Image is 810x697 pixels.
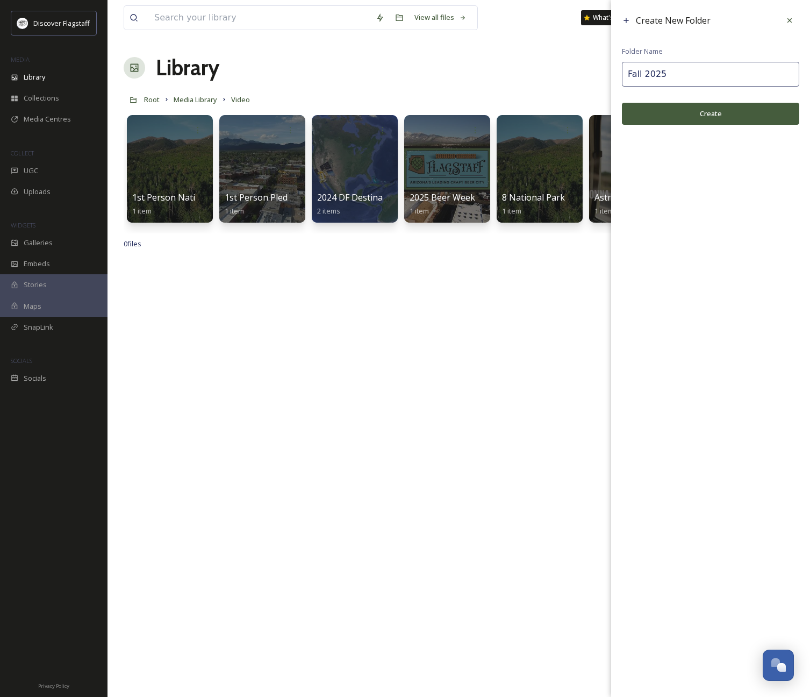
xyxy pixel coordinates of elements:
[317,193,424,216] a: 2024 DF Destination VIdeo2 items
[132,206,152,216] span: 1 item
[38,682,69,689] span: Privacy Policy
[11,221,35,229] span: WIDGETS
[231,95,250,104] span: Video
[763,650,794,681] button: Open Chat
[33,18,90,28] span: Discover Flagstaff
[225,193,354,216] a: 1st Person Pledge Wild no Snow1 item
[225,206,244,216] span: 1 item
[156,52,219,84] a: Library
[410,206,429,216] span: 1 item
[24,166,38,176] span: UGC
[594,206,614,216] span: 1 item
[24,114,71,124] span: Media Centres
[622,62,799,87] input: Name
[174,93,217,106] a: Media Library
[144,95,160,104] span: Root
[410,191,475,203] span: 2025 Beer Week
[622,46,663,56] span: Folder Name
[231,93,250,106] a: Video
[174,95,217,104] span: Media Library
[502,193,638,216] a: 8 National Parks and Monuments1 item
[149,6,370,30] input: Search your library
[24,238,53,248] span: Galleries
[11,357,32,365] span: SOCIALS
[317,191,424,203] span: 2024 DF Destination VIdeo
[409,7,472,28] a: View all files
[11,149,34,157] span: COLLECT
[622,103,799,125] button: Create
[24,301,41,311] span: Maps
[24,280,47,290] span: Stories
[225,191,354,203] span: 1st Person Pledge Wild no Snow
[11,55,30,63] span: MEDIA
[132,191,277,203] span: 1st Person National Parks No Snow
[317,206,340,216] span: 2 items
[17,18,28,29] img: Untitled%20design%20(1).png
[24,322,53,332] span: SnapLink
[581,10,635,25] a: What's New
[38,679,69,692] a: Privacy Policy
[410,193,475,216] a: 2025 Beer Week1 item
[144,93,160,106] a: Root
[24,259,50,269] span: Embeds
[594,191,648,203] span: Astrotourism
[502,191,638,203] span: 8 National Parks and Monuments
[594,193,648,216] a: Astrotourism1 item
[132,193,277,216] a: 1st Person National Parks No Snow1 item
[636,15,711,26] span: Create New Folder
[24,187,51,197] span: Uploads
[502,206,521,216] span: 1 item
[24,72,45,82] span: Library
[124,239,141,249] span: 0 file s
[24,93,59,103] span: Collections
[24,373,46,383] span: Socials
